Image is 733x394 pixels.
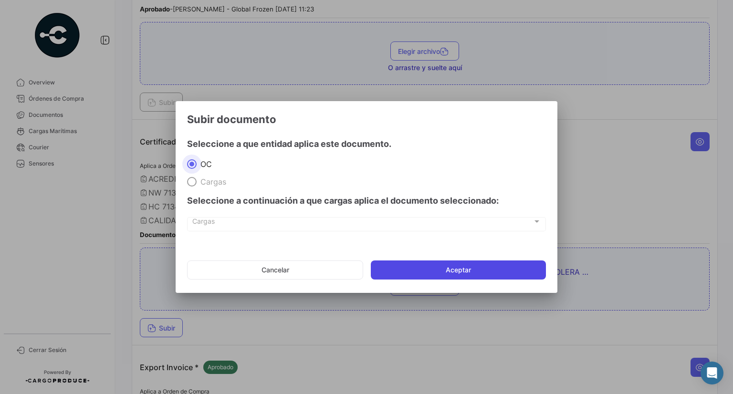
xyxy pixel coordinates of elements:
h3: Subir documento [187,113,546,126]
span: Cargas [197,177,226,187]
span: Cargas [192,219,533,228]
button: Aceptar [371,260,546,280]
button: Cancelar [187,260,363,280]
div: Abrir Intercom Messenger [701,362,723,384]
h4: Seleccione a continuación a que cargas aplica el documento seleccionado: [187,194,546,207]
span: OC [197,159,212,169]
h4: Seleccione a que entidad aplica este documento. [187,137,546,151]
